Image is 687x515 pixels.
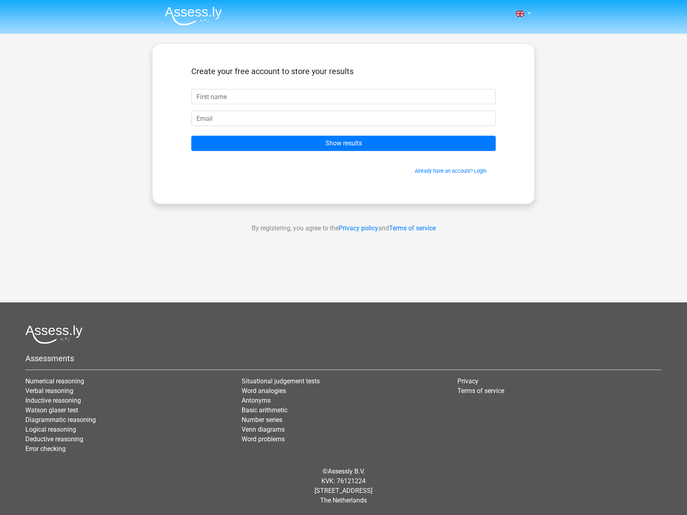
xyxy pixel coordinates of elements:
a: Logical reasoning [25,426,76,433]
a: Basic arithmetic [242,406,288,414]
a: Privacy policy [339,224,378,232]
input: First name [191,89,496,104]
a: Word problems [242,435,285,443]
a: Venn diagrams [242,426,285,433]
a: Number series [242,416,282,424]
a: Deductive reasoning [25,435,83,443]
img: Assessly [165,6,222,25]
a: Terms of service [457,387,504,395]
img: Assessly logo [25,325,83,344]
a: Already have an account? Login [415,168,486,174]
a: Numerical reasoning [25,377,84,385]
a: Error checking [25,445,66,453]
a: Terms of service [389,224,436,232]
a: Watson glaser test [25,406,78,414]
input: Show results [191,136,496,151]
a: Verbal reasoning [25,387,73,395]
a: Privacy [457,377,478,385]
input: Email [191,111,496,126]
a: Diagrammatic reasoning [25,416,96,424]
h5: Assessments [25,354,662,363]
h5: Create your free account to store your results [191,66,496,76]
a: Antonyms [242,397,271,404]
a: Situational judgement tests [242,377,320,385]
div: © KVK: 76121224 [STREET_ADDRESS] The Netherlands [19,460,668,512]
a: Assessly B.V. [328,467,365,475]
a: Inductive reasoning [25,397,81,404]
a: Word analogies [242,387,286,395]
